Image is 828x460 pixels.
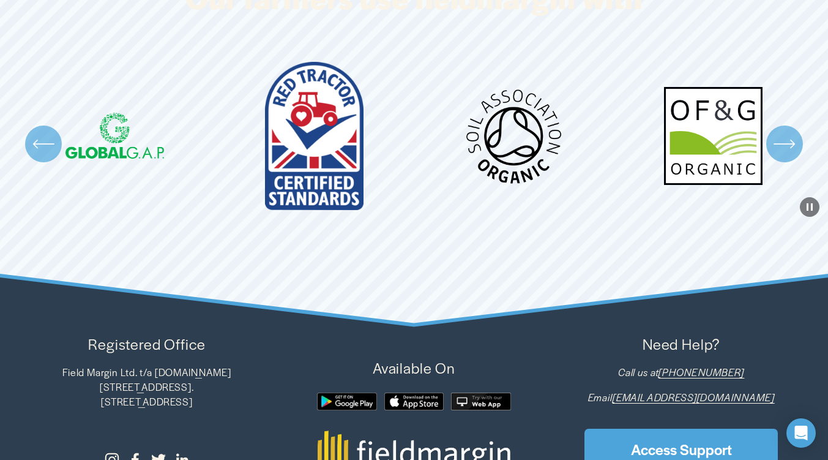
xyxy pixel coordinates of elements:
[613,390,775,405] a: [EMAIL_ADDRESS][DOMAIN_NAME]
[17,333,277,355] p: Registered Office
[25,126,62,162] button: Previous
[800,197,819,217] button: Pause Background
[284,357,545,379] p: Available On
[786,418,816,448] div: Open Intercom Messenger
[613,390,775,404] em: [EMAIL_ADDRESS][DOMAIN_NAME]
[17,365,277,409] p: Field Margin Ltd. t/a [DOMAIN_NAME] [STREET_ADDRESS]. [STREET_ADDRESS]
[588,390,613,404] em: Email
[658,365,744,380] a: [PHONE_NUMBER]
[766,126,803,162] button: Next
[618,365,659,379] em: Call us at
[551,333,811,355] p: Need Help?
